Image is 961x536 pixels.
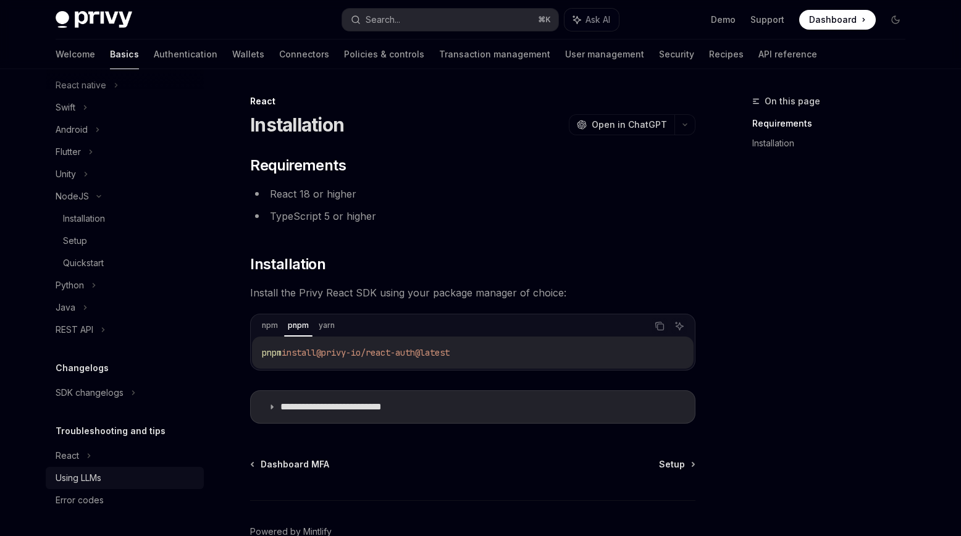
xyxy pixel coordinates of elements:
div: REST API [56,322,93,337]
a: Installation [46,207,204,230]
div: yarn [315,318,338,333]
li: React 18 or higher [250,185,695,203]
span: Requirements [250,156,346,175]
div: Installation [63,211,105,226]
div: Using LLMs [56,471,101,485]
div: NodeJS [56,189,89,204]
div: React [250,95,695,107]
a: Security [659,40,694,69]
div: Android [56,122,88,137]
a: Demo [711,14,736,26]
a: Using LLMs [46,467,204,489]
span: Install the Privy React SDK using your package manager of choice: [250,284,695,301]
div: Setup [63,233,87,248]
span: Installation [250,254,325,274]
span: install [282,347,316,358]
a: API reference [758,40,817,69]
span: Setup [659,458,685,471]
div: Quickstart [63,256,104,270]
button: Ask AI [564,9,619,31]
h5: Changelogs [56,361,109,375]
img: dark logo [56,11,132,28]
a: Connectors [279,40,329,69]
span: Open in ChatGPT [592,119,667,131]
a: Error codes [46,489,204,511]
a: Requirements [752,114,915,133]
span: ⌘ K [538,15,551,25]
a: Dashboard MFA [251,458,329,471]
button: Search...⌘K [342,9,558,31]
a: Basics [110,40,139,69]
a: Setup [46,230,204,252]
div: Unity [56,167,76,182]
div: SDK changelogs [56,385,124,400]
button: Open in ChatGPT [569,114,674,135]
a: Authentication [154,40,217,69]
a: User management [565,40,644,69]
button: Toggle dark mode [886,10,905,30]
a: Quickstart [46,252,204,274]
a: Welcome [56,40,95,69]
button: Ask AI [671,318,687,334]
a: Dashboard [799,10,876,30]
span: On this page [765,94,820,109]
div: Python [56,278,84,293]
a: Wallets [232,40,264,69]
div: Search... [366,12,400,27]
span: Dashboard [809,14,857,26]
a: Policies & controls [344,40,424,69]
div: Swift [56,100,75,115]
h1: Installation [250,114,344,136]
div: pnpm [284,318,313,333]
div: Flutter [56,144,81,159]
a: Recipes [709,40,744,69]
li: TypeScript 5 or higher [250,207,695,225]
span: Dashboard MFA [261,458,329,471]
div: npm [258,318,282,333]
button: Copy the contents from the code block [652,318,668,334]
span: pnpm [262,347,282,358]
span: Ask AI [585,14,610,26]
a: Transaction management [439,40,550,69]
div: Error codes [56,493,104,508]
h5: Troubleshooting and tips [56,424,166,438]
a: Support [750,14,784,26]
a: Installation [752,133,915,153]
a: Setup [659,458,694,471]
div: Java [56,300,75,315]
span: @privy-io/react-auth@latest [316,347,450,358]
div: React [56,448,79,463]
